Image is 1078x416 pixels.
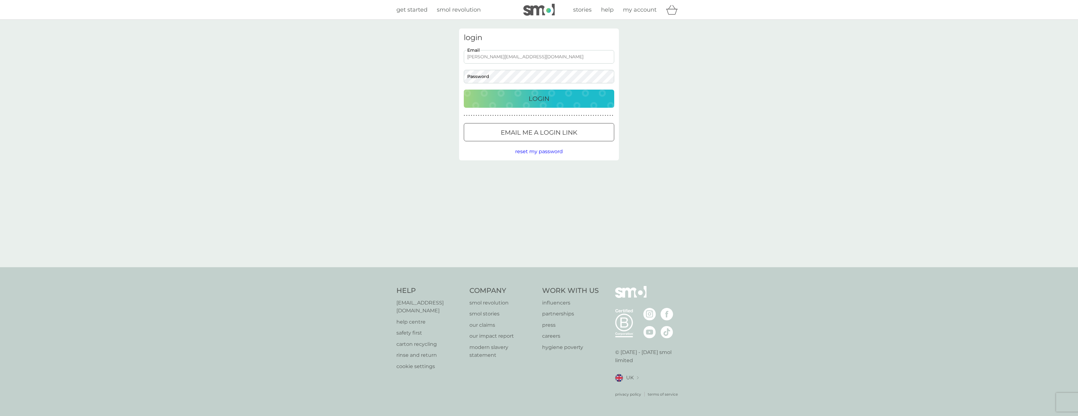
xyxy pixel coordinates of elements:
[464,33,614,42] h3: login
[562,114,563,117] p: ●
[469,332,536,340] a: our impact report
[495,114,496,117] p: ●
[542,286,599,296] h4: Work With Us
[573,5,592,14] a: stories
[601,6,614,13] span: help
[396,362,463,371] a: cookie settings
[509,114,510,117] p: ●
[573,6,592,13] span: stories
[542,343,599,351] a: hygiene poverty
[661,326,673,338] img: visit the smol Tiktok page
[590,114,592,117] p: ●
[559,114,561,117] p: ●
[542,299,599,307] a: influencers
[536,114,537,117] p: ●
[600,114,601,117] p: ●
[469,310,536,318] a: smol stories
[493,114,494,117] p: ●
[469,299,536,307] a: smol revolution
[612,114,613,117] p: ●
[550,114,551,117] p: ●
[476,114,477,117] p: ●
[521,114,522,117] p: ●
[555,114,556,117] p: ●
[598,114,599,117] p: ●
[529,94,549,104] p: Login
[528,114,530,117] p: ●
[507,114,508,117] p: ●
[502,114,503,117] p: ●
[526,114,527,117] p: ●
[583,114,584,117] p: ●
[396,299,463,315] p: [EMAIL_ADDRESS][DOMAIN_NAME]
[501,127,577,138] p: Email me a login link
[505,114,506,117] p: ●
[469,343,536,359] a: modern slavery statement
[480,114,482,117] p: ●
[469,321,536,329] a: our claims
[648,391,678,397] a: terms of service
[523,4,555,16] img: smol
[588,114,589,117] p: ●
[514,114,515,117] p: ●
[623,5,657,14] a: my account
[488,114,489,117] p: ●
[497,114,499,117] p: ●
[515,148,563,156] button: reset my password
[601,5,614,14] a: help
[464,114,465,117] p: ●
[396,340,463,348] a: carton recycling
[485,114,487,117] p: ●
[576,114,577,117] p: ●
[437,5,481,14] a: smol revolution
[615,348,682,364] p: © [DATE] - [DATE] smol limited
[542,310,599,318] a: partnerships
[396,286,463,296] h4: Help
[552,114,553,117] p: ●
[605,114,606,117] p: ●
[586,114,587,117] p: ●
[474,114,475,117] p: ●
[643,308,656,320] img: visit the smol Instagram page
[524,114,525,117] p: ●
[571,114,573,117] p: ●
[607,114,609,117] p: ●
[483,114,484,117] p: ●
[469,286,536,296] h4: Company
[396,5,427,14] a: get started
[643,326,656,338] img: visit the smol Youtube page
[615,374,623,382] img: UK flag
[542,332,599,340] p: careers
[567,114,568,117] p: ●
[490,114,491,117] p: ●
[666,3,682,16] div: basket
[569,114,570,117] p: ●
[543,114,544,117] p: ●
[519,114,520,117] p: ●
[564,114,565,117] p: ●
[538,114,539,117] p: ●
[464,123,614,141] button: Email me a login link
[540,114,542,117] p: ●
[593,114,594,117] p: ●
[531,114,532,117] p: ●
[396,351,463,359] p: rinse and return
[615,391,641,397] a: privacy policy
[512,114,513,117] p: ●
[468,114,470,117] p: ●
[578,114,580,117] p: ●
[533,114,534,117] p: ●
[396,318,463,326] a: help centre
[574,114,575,117] p: ●
[478,114,479,117] p: ●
